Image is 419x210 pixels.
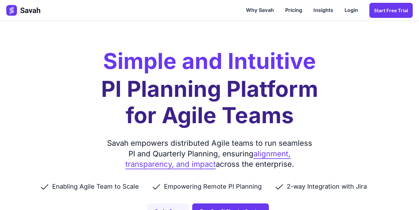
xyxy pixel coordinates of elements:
[101,76,318,129] h1: PI Planning Platform for Agile Teams
[151,182,274,191] li: Empowering Remote PI Planning
[339,1,364,20] a: Login
[308,1,339,20] a: Insights
[40,182,151,191] li: Enabling Agile Team to Scale
[240,1,280,20] a: Why Savah
[104,138,315,170] div: Savah empowers distributed Agile teams to run seamless PI and Quarterly Planning, ensuring across...
[280,1,308,20] a: Pricing
[274,182,379,191] li: 2-way Integration with Jira
[369,3,413,18] a: Start Free trial
[103,50,316,72] h2: Simple and Intuitive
